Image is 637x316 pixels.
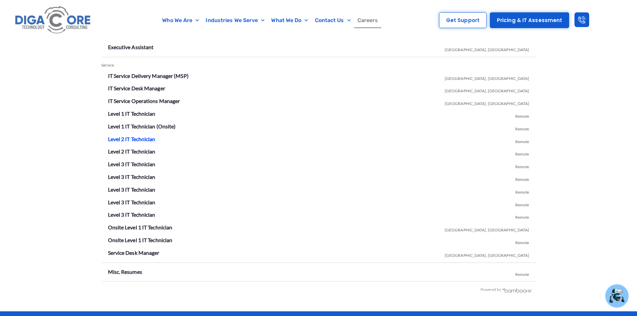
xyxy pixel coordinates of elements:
a: Get Support [439,12,487,28]
a: Level 1 IT Technician (Onsite) [108,123,176,129]
span: Pricing & IT Assessment [497,18,562,23]
a: Level 2 IT Technician [108,136,155,142]
span: [GEOGRAPHIC_DATA], [GEOGRAPHIC_DATA] [445,222,529,235]
a: IT Service Delivery Manager (MSP) [108,73,189,79]
a: Level 3 IT Technician [108,174,155,180]
a: Level 3 IT Technician [108,186,155,193]
a: Level 3 IT Technician [108,211,155,218]
a: IT Service Operations Manager [108,98,180,104]
a: Level 2 IT Technician [108,148,155,154]
span: Remote [515,210,529,222]
span: [GEOGRAPHIC_DATA], [GEOGRAPHIC_DATA] [445,248,529,260]
a: What We Do [268,13,311,28]
a: Service Desk Manager [108,249,160,256]
span: [GEOGRAPHIC_DATA], [GEOGRAPHIC_DATA] [445,83,529,96]
a: Industries We Serve [202,13,268,28]
a: Level 3 IT Technician [108,199,155,205]
div: Powered by [101,285,533,295]
span: Remote [515,159,529,172]
span: [GEOGRAPHIC_DATA], [GEOGRAPHIC_DATA] [445,71,529,84]
span: Remote [515,134,529,147]
span: Remote [515,267,529,280]
a: Contact Us [312,13,354,28]
a: Level 3 IT Technician [108,161,155,167]
img: Digacore logo 1 [13,3,93,37]
span: Get Support [446,18,480,23]
span: [GEOGRAPHIC_DATA], [GEOGRAPHIC_DATA] [445,96,529,109]
a: Who We Are [159,13,202,28]
a: Executive Assistant [108,44,154,50]
div: Service [101,61,536,70]
span: Remote [515,109,529,121]
span: Remote [515,146,529,159]
nav: Menu [125,13,415,28]
a: Pricing & IT Assessment [490,12,569,28]
a: Misc. Resumes [108,269,142,275]
img: BambooHR - HR software [502,287,533,293]
span: Remote [515,185,529,197]
a: Onsite Level 1 IT Technician [108,237,173,243]
span: Remote [515,121,529,134]
span: [GEOGRAPHIC_DATA], [GEOGRAPHIC_DATA] [445,42,529,55]
a: Careers [354,13,382,28]
span: Remote [515,197,529,210]
a: Onsite Level 1 IT Technician [108,224,173,230]
span: Remote [515,235,529,248]
a: Level 1 IT Technician [108,110,155,117]
a: IT Service Desk Manager [108,85,165,91]
span: Remote [515,172,529,185]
